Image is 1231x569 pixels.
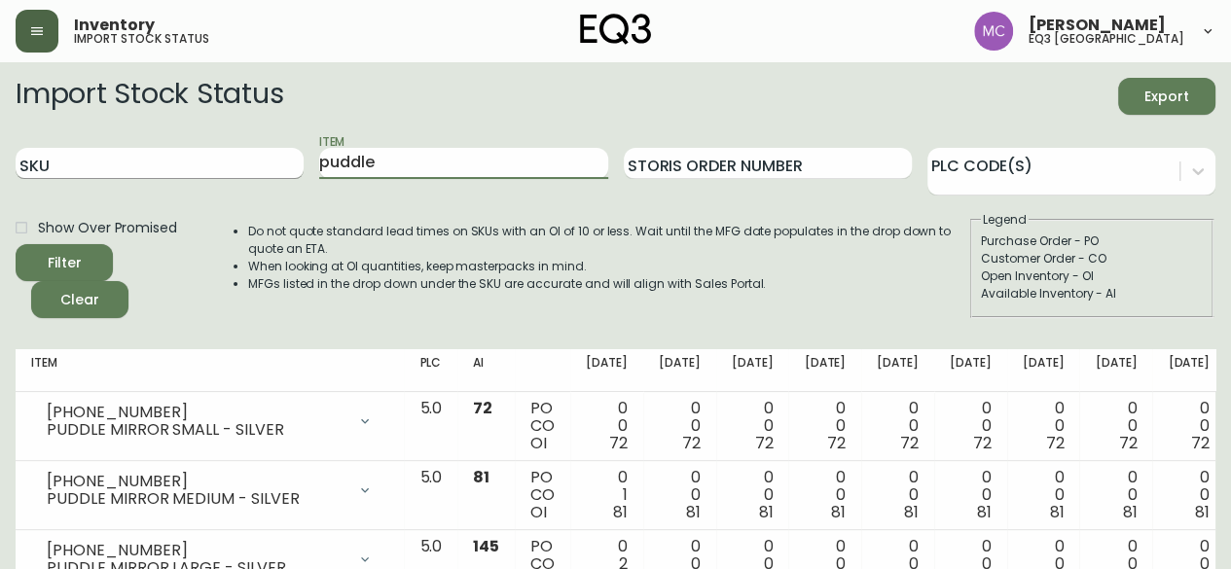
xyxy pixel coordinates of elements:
span: 72 [682,432,701,454]
th: [DATE] [934,349,1007,392]
div: 0 0 [586,400,628,452]
div: Customer Order - CO [981,250,1203,267]
span: 72 [1046,432,1065,454]
span: 145 [473,535,499,557]
div: 0 0 [950,469,992,521]
span: 81 [1122,501,1137,523]
div: Filter [48,251,82,275]
td: 5.0 [404,461,457,530]
div: 0 1 [586,469,628,521]
span: 72 [1118,432,1137,454]
div: PO CO [530,469,555,521]
img: 6dbdb61c5655a9a555815750a11666cc [974,12,1013,51]
div: PUDDLE MIRROR SMALL - SILVER [47,421,345,439]
button: Export [1118,78,1215,115]
span: 72 [973,432,992,454]
span: 72 [1191,432,1210,454]
span: OI [530,501,547,523]
span: 72 [827,432,846,454]
th: Item [16,349,404,392]
div: [PHONE_NUMBER]PUDDLE MIRROR MEDIUM - SILVER [31,469,388,512]
div: 0 0 [1095,469,1137,521]
span: Inventory [74,18,155,33]
div: 0 0 [732,400,774,452]
div: 0 0 [877,469,919,521]
div: PUDDLE MIRROR MEDIUM - SILVER [47,490,345,508]
div: 0 0 [1023,469,1065,521]
h5: eq3 [GEOGRAPHIC_DATA] [1029,33,1184,45]
span: 72 [609,432,628,454]
span: 72 [900,432,919,454]
li: MFGs listed in the drop down under the SKU are accurate and will align with Sales Portal. [248,275,968,293]
span: Show Over Promised [38,218,177,238]
div: [PHONE_NUMBER] [47,473,345,490]
th: [DATE] [861,349,934,392]
th: [DATE] [643,349,716,392]
span: 81 [1050,501,1065,523]
th: PLC [404,349,457,392]
h5: import stock status [74,33,209,45]
div: 0 0 [1168,400,1210,452]
td: 5.0 [404,392,457,461]
div: 0 0 [804,400,846,452]
span: Export [1134,85,1200,109]
li: When looking at OI quantities, keep masterpacks in mind. [248,258,968,275]
span: 72 [755,432,774,454]
span: 81 [473,466,489,488]
span: 72 [473,397,492,419]
div: [PHONE_NUMBER]PUDDLE MIRROR SMALL - SILVER [31,400,388,443]
div: 0 0 [1168,469,1210,521]
legend: Legend [981,211,1029,229]
div: 0 0 [950,400,992,452]
th: [DATE] [788,349,861,392]
span: 81 [831,501,846,523]
div: 0 0 [877,400,919,452]
div: 0 0 [659,400,701,452]
div: 0 0 [1095,400,1137,452]
div: 0 0 [1023,400,1065,452]
img: logo [580,14,652,45]
div: [PHONE_NUMBER] [47,404,345,421]
span: 81 [977,501,992,523]
div: Open Inventory - OI [981,267,1203,285]
li: Do not quote standard lead times on SKUs with an OI of 10 or less. Wait until the MFG date popula... [248,223,968,258]
th: [DATE] [716,349,789,392]
div: PO CO [530,400,555,452]
th: [DATE] [1079,349,1152,392]
th: [DATE] [1007,349,1080,392]
span: OI [530,432,547,454]
button: Filter [16,244,113,281]
span: 81 [1195,501,1210,523]
th: [DATE] [570,349,643,392]
h2: Import Stock Status [16,78,283,115]
button: Clear [31,281,128,318]
span: [PERSON_NAME] [1029,18,1166,33]
span: Clear [47,288,113,312]
div: [PHONE_NUMBER] [47,542,345,559]
th: [DATE] [1152,349,1225,392]
div: 0 0 [732,469,774,521]
div: 0 0 [804,469,846,521]
span: 81 [759,501,774,523]
div: Purchase Order - PO [981,232,1203,250]
th: AI [457,349,515,392]
span: 81 [613,501,628,523]
div: 0 0 [659,469,701,521]
span: 81 [904,501,919,523]
span: 81 [686,501,701,523]
div: Available Inventory - AI [981,285,1203,302]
